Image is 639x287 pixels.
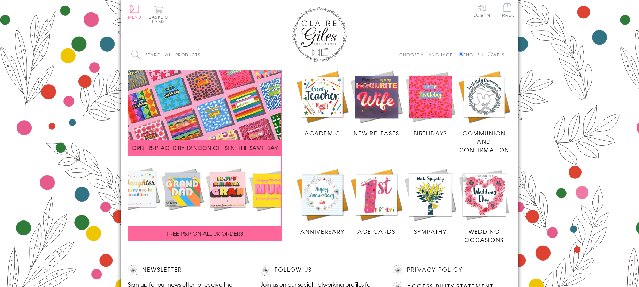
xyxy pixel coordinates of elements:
[464,227,503,244] span: Wedding Occasions
[403,168,457,235] a: Sympathy
[152,14,168,24] span: 0 items
[474,3,490,17] a: Log In
[500,3,515,18] a: Trade
[128,14,141,20] span: Menu
[399,52,457,58] p: Choose a language:
[488,52,508,58] label: Welsh
[132,143,278,152] span: ORDERS PLACED BY 12 NOON GET SENT THE SAME DAY
[295,168,349,235] a: Anniversary
[414,129,447,137] span: Birthdays
[295,70,349,138] a: Academic
[260,265,379,276] h2: Follow Us
[128,47,250,63] input: Search all products
[459,52,486,58] label: English
[403,70,457,138] a: Birthdays
[354,129,399,137] span: New Releases
[349,168,403,235] a: Age Cards
[243,47,250,63] input: Search
[459,52,463,56] input: English
[407,265,462,274] a: Privacy Policy
[500,3,515,17] span: Trade
[305,129,340,137] span: Academic
[457,70,511,154] a: Communion and Confirmation
[488,52,492,56] input: Welsh
[128,5,141,19] button: Menu
[414,227,446,235] span: Sympathy
[457,168,511,244] a: Wedding Occasions
[128,265,246,276] h2: Newsletter
[149,6,168,23] button: Basket0 items
[349,70,403,138] a: New Releases
[167,229,243,238] span: FREE P&P ON ALL UK ORDERS
[357,227,395,235] span: Age Cards
[300,227,345,235] span: Anniversary
[292,7,347,62] img: Claire Giles Greetings Cards
[459,129,509,154] span: Communion and Confirmation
